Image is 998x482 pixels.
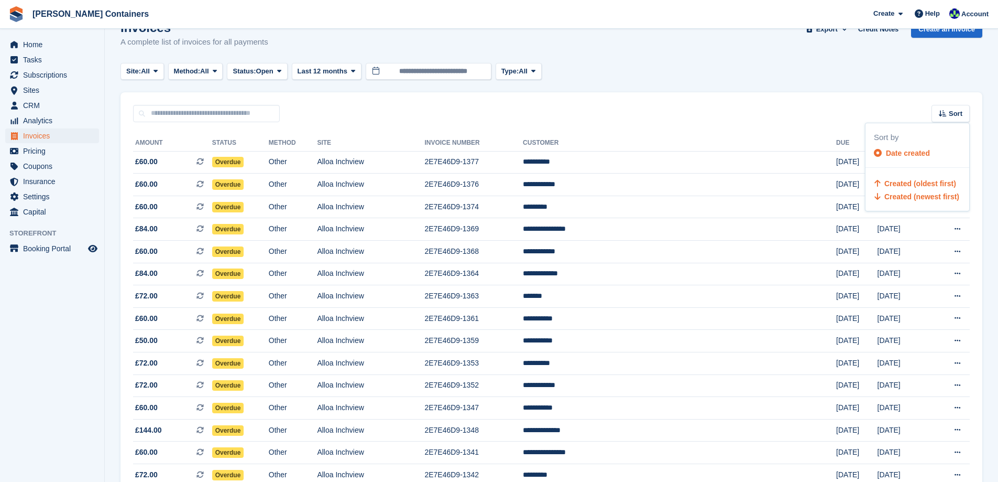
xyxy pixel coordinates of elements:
td: [DATE] [836,374,878,397]
td: [DATE] [836,285,878,308]
td: [DATE] [836,307,878,330]
span: Date created [886,149,930,157]
span: £60.00 [135,201,158,212]
span: Sites [23,83,86,98]
a: menu [5,52,99,67]
a: Created (oldest first) [874,179,956,188]
td: 2E7E46D9-1353 [424,352,523,375]
td: Other [269,352,317,375]
td: Other [269,397,317,420]
th: Site [317,135,424,152]
span: Overdue [212,247,244,257]
td: Other [269,374,317,397]
td: 2E7E46D9-1361 [424,307,523,330]
td: 2E7E46D9-1363 [424,285,523,308]
span: Overdue [212,157,244,167]
span: Help [925,8,940,19]
p: A complete list of invoices for all payments [120,36,268,48]
td: 2E7E46D9-1376 [424,174,523,196]
th: Due [836,135,878,152]
span: £60.00 [135,313,158,324]
a: menu [5,68,99,82]
td: [DATE] [836,419,878,442]
td: [DATE] [836,218,878,241]
span: £60.00 [135,156,158,167]
td: Alloa Inchview [317,285,424,308]
a: menu [5,37,99,52]
span: Account [961,9,989,19]
span: All [141,66,150,77]
td: Other [269,218,317,241]
td: Alloa Inchview [317,263,424,285]
span: Overdue [212,470,244,480]
span: Overdue [212,403,244,413]
td: [DATE] [878,397,931,420]
span: Overdue [212,269,244,279]
a: menu [5,144,99,158]
span: £72.00 [135,469,158,480]
th: Status [212,135,269,152]
a: menu [5,205,99,219]
span: Overdue [212,447,244,458]
td: 2E7E46D9-1374 [424,196,523,218]
th: Amount [133,135,212,152]
td: 2E7E46D9-1347 [424,397,523,420]
span: £60.00 [135,402,158,413]
td: [DATE] [878,307,931,330]
span: Created (oldest first) [884,179,956,188]
td: 2E7E46D9-1359 [424,330,523,352]
td: [DATE] [836,263,878,285]
span: Subscriptions [23,68,86,82]
a: Credit Notes [854,20,903,38]
span: Overdue [212,336,244,346]
a: [PERSON_NAME] Containers [28,5,153,23]
td: Other [269,285,317,308]
button: Export [804,20,850,38]
span: Status: [233,66,256,77]
span: Settings [23,189,86,204]
td: 2E7E46D9-1348 [424,419,523,442]
span: Tasks [23,52,86,67]
th: Method [269,135,317,152]
td: 2E7E46D9-1368 [424,241,523,263]
a: menu [5,98,99,113]
a: menu [5,113,99,128]
span: Pricing [23,144,86,158]
span: Sort [949,109,962,119]
td: 2E7E46D9-1352 [424,374,523,397]
span: Export [816,24,838,35]
td: [DATE] [878,330,931,352]
span: CRM [23,98,86,113]
td: Alloa Inchview [317,397,424,420]
span: £72.00 [135,380,158,391]
td: [DATE] [836,330,878,352]
span: Site: [126,66,141,77]
td: Other [269,330,317,352]
span: Create [873,8,894,19]
td: 2E7E46D9-1364 [424,263,523,285]
a: Date created [874,148,969,159]
span: Overdue [212,291,244,302]
a: menu [5,159,99,174]
td: [DATE] [836,442,878,464]
td: Alloa Inchview [317,419,424,442]
span: Overdue [212,179,244,190]
td: Other [269,442,317,464]
button: Last 12 months [292,63,361,80]
td: Alloa Inchview [317,241,424,263]
span: Booking Portal [23,241,86,256]
a: Preview store [86,242,99,255]
td: [DATE] [836,174,878,196]
span: Overdue [212,314,244,324]
span: Open [256,66,273,77]
td: 2E7E46D9-1377 [424,151,523,174]
span: £84.00 [135,268,158,279]
a: menu [5,241,99,256]
span: Last 12 months [298,66,347,77]
td: Alloa Inchview [317,151,424,174]
span: All [200,66,209,77]
td: [DATE] [878,285,931,308]
td: 2E7E46D9-1369 [424,218,523,241]
span: Method: [174,66,201,77]
a: menu [5,189,99,204]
